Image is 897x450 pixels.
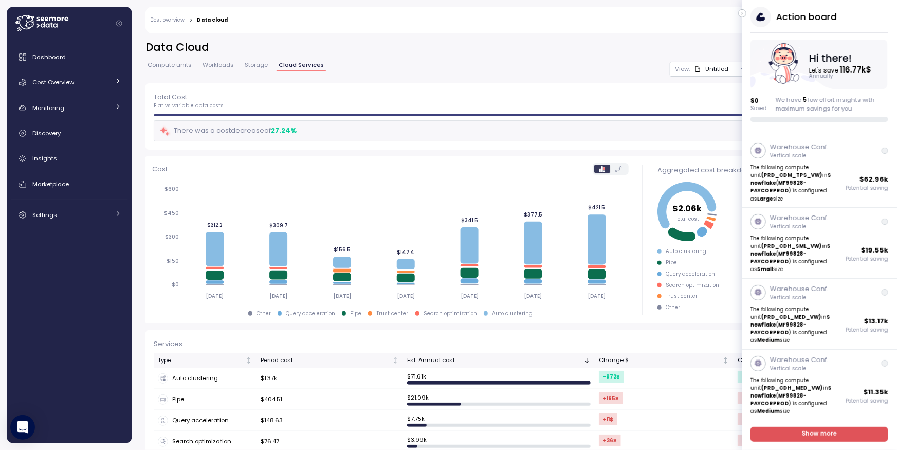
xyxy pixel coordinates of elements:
strong: MF99828-PAYCORPROD [751,179,807,194]
p: Potential saving [846,327,889,334]
div: > [189,17,193,24]
div: Query acceleration [286,310,335,317]
p: Cost [152,164,168,174]
span: Insights [32,154,57,163]
tspan: $341.5 [461,217,478,224]
strong: MF99828-PAYCORPROD [751,321,807,336]
div: Period cost [261,356,390,365]
p: The following compute unit in ( ) is configured as size [751,376,834,416]
span: Compute units [148,62,192,68]
tspan: [DATE] [461,293,479,299]
td: $ 21.09k [403,389,595,410]
a: Warehouse Conf.Vertical scaleThe following compute unit(PRD_CDL_MED_VW)inSnowflake(MF99828-PAYCOR... [742,279,897,350]
div: Sorted descending [583,357,591,364]
strong: (PRD_CDH_MED_VW) [762,385,823,391]
tspan: $2.06k [673,203,702,214]
p: The following compute unit in ( ) is configured as size [751,305,834,345]
p: Saved [751,105,767,112]
div: -41 % [738,371,760,383]
th: Change %Not sorted [734,353,875,368]
a: Cost overview [151,17,185,23]
div: Pipe [158,394,252,405]
div: Search optimization [666,282,719,289]
tspan: Total cost [675,215,700,222]
tspan: [DATE] [588,293,606,299]
button: Collapse navigation [113,20,125,27]
p: Vertical scale [770,152,829,159]
th: Change $Not sorted [595,353,734,368]
tspan: $377.5 [524,211,542,218]
strong: Snowflake [751,385,832,399]
tspan: $300 [165,234,179,241]
tspan: 116.77k $ [841,64,872,75]
strong: Medium [758,337,780,344]
strong: Small [758,266,774,273]
tspan: $600 [164,186,179,193]
span: Storage [245,62,268,68]
p: The following compute unit in ( ) is configured as size [751,235,834,274]
p: The following compute unit in ( ) is configured as size [751,164,834,203]
strong: (PRD_CDL_MED_VW) [762,314,822,320]
tspan: $450 [164,210,179,217]
div: We have low effort insights with maximum savings for you [776,96,889,113]
span: Monitoring [32,104,64,112]
div: -972 $ [599,371,624,383]
p: Warehouse Conf. [770,284,829,294]
tspan: $421.5 [588,204,605,211]
span: 5 [803,96,807,104]
a: Warehouse Conf.Vertical scaleThe following compute unit(PRD_CDH_MED_VW)inSnowflake(MF99828-PAYCOR... [742,350,897,421]
div: +90 % [738,435,762,446]
td: $1.37k [257,368,403,389]
p: $ 19.55k [862,245,889,256]
strong: MF99828-PAYCORPROD [751,250,807,265]
div: Untitled [705,65,728,73]
a: Discovery [11,123,128,143]
strong: Snowflake [751,314,831,328]
div: +8 % [738,413,758,425]
div: Aggregated cost breakdown [657,165,875,175]
p: Vertical scale [770,294,829,301]
p: $ 62.96k [860,174,889,185]
th: TypeNot sorted [154,353,257,368]
span: Discovery [32,129,61,137]
div: +36 $ [599,435,621,446]
p: Flat vs variable data costs [154,102,224,110]
th: Period costNot sorted [257,353,403,368]
tspan: [DATE] [269,293,287,299]
p: $ 0 [751,97,767,105]
a: Warehouse Conf.Vertical scaleThe following compute unit(PRD_CDM_TPS_VW)inSnowflake(MF99828-PAYCOR... [742,137,897,208]
a: Marketplace [11,174,128,194]
tspan: $156.5 [334,247,351,254]
div: +11 $ [599,413,617,425]
div: Search optimization [158,437,252,447]
th: Est. Annual costSorted descending [403,353,595,368]
p: Total Cost [154,92,224,102]
strong: (PRD_CDH_SML_VW) [762,243,822,249]
p: Warehouse Conf. [770,142,829,152]
tspan: $312.2 [207,222,223,228]
div: Trust center [377,310,409,317]
strong: Snowflake [751,243,831,257]
div: Query acceleration [666,271,715,278]
div: Not sorted [722,357,729,364]
span: Workloads [203,62,234,68]
strong: Medium [758,408,780,415]
div: There was a cost decrease of [159,125,297,137]
div: 27.24 % [271,125,297,136]
td: $ 7.75k [403,410,595,431]
p: Vertical scale [770,223,829,230]
td: $148.63 [257,410,403,431]
span: Show more [802,427,837,441]
tspan: $142.4 [397,249,414,256]
td: $ 71.61k [403,368,595,389]
text: Annually [810,73,834,80]
text: Let's save [810,64,872,75]
p: Warehouse Conf. [770,355,829,365]
a: Insights [11,149,128,169]
div: Pipe [350,310,361,317]
td: $404.51 [257,389,403,410]
span: Settings [32,211,57,219]
strong: Snowflake [751,172,832,186]
p: Potential saving [846,185,889,192]
tspan: [DATE] [397,293,415,299]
